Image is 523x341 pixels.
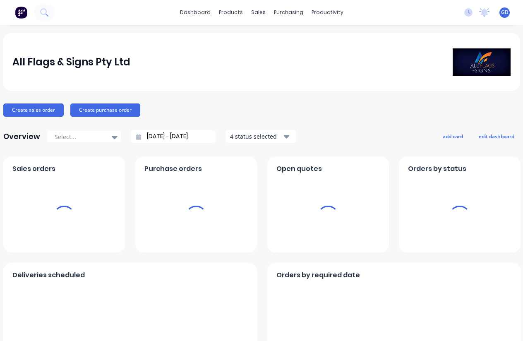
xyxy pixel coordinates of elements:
[437,131,468,142] button: add card
[276,270,360,280] span: Orders by required date
[230,132,282,141] div: 4 status selected
[3,128,40,145] div: Overview
[270,6,307,19] div: purchasing
[276,164,322,174] span: Open quotes
[215,6,247,19] div: products
[3,103,64,117] button: Create sales order
[408,164,466,174] span: Orders by status
[176,6,215,19] a: dashboard
[12,164,55,174] span: Sales orders
[12,54,130,70] div: All Flags & Signs Pty Ltd
[144,164,202,174] span: Purchase orders
[247,6,270,19] div: sales
[453,48,511,76] img: All Flags & Signs Pty Ltd
[15,6,27,19] img: Factory
[307,6,348,19] div: productivity
[501,9,509,16] span: GD
[226,130,296,143] button: 4 status selected
[12,270,85,280] span: Deliveries scheduled
[473,131,520,142] button: edit dashboard
[70,103,140,117] button: Create purchase order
